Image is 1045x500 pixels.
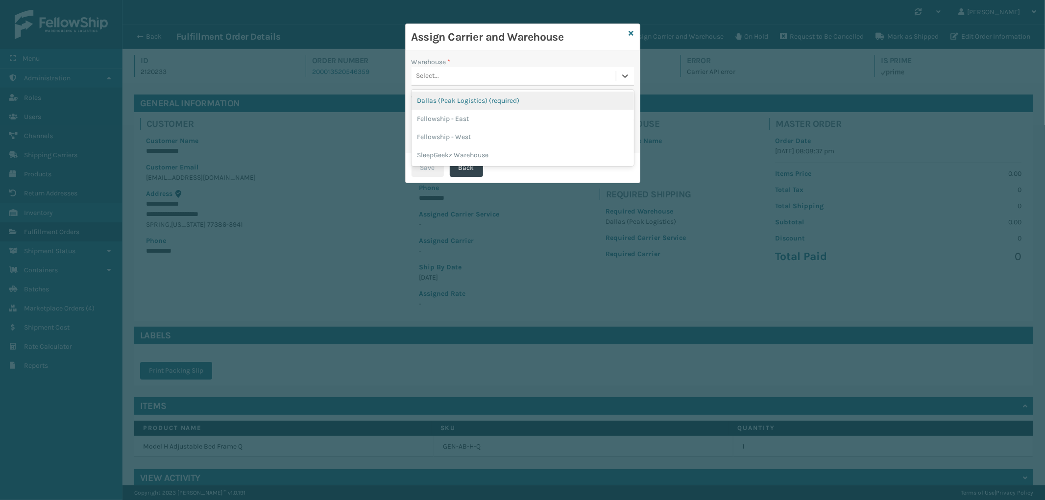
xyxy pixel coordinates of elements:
button: Save [412,159,444,177]
button: Back [450,159,483,177]
div: Dallas (Peak Logistics) (required) [412,92,634,110]
label: Warehouse [412,57,451,67]
div: Fellowship - West [412,128,634,146]
div: Fellowship - East [412,110,634,128]
div: Select... [416,71,439,81]
div: SleepGeekz Warehouse [412,146,634,164]
h3: Assign Carrier and Warehouse [412,30,625,45]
